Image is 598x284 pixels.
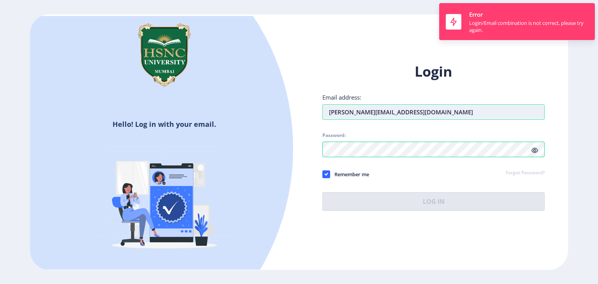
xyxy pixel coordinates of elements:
label: Password: [322,132,346,138]
h1: Login [322,62,545,81]
div: Login/Email combination is not correct, please try again. [469,19,588,33]
img: hsnc.png [125,16,203,94]
button: Log In [322,192,545,211]
span: Remember me [330,170,369,179]
a: Forgot Password? [506,170,545,177]
input: Email address [322,104,545,120]
img: Verified-rafiki.svg [96,132,232,268]
h5: Don't have an account? [36,268,293,280]
a: Register [197,268,232,280]
label: Email address: [322,93,361,101]
span: Error [469,11,483,18]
